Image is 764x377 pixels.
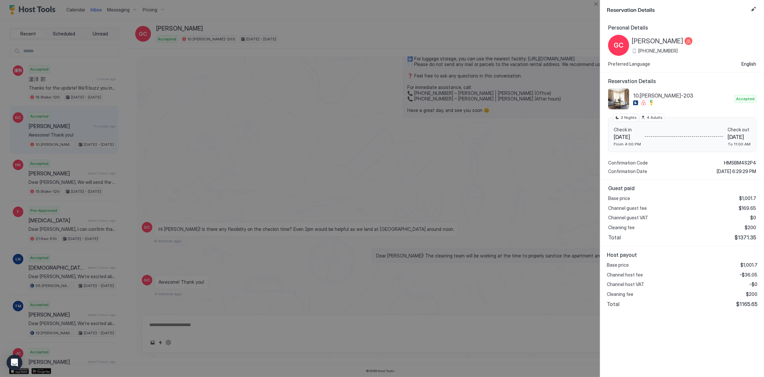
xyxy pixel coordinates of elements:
span: Accepted [736,96,754,102]
span: [PHONE_NUMBER] [638,48,678,54]
span: $169.65 [739,205,756,211]
span: [DATE] [728,134,751,140]
span: From 4:00 PM [614,142,641,146]
span: Base price [608,195,630,201]
span: GC [614,40,624,50]
span: 4 Adults [647,115,663,121]
span: Cleaning fee [608,225,635,231]
span: HMSBM4S2P4 [724,160,756,166]
span: -$0 [749,281,757,287]
span: 3 Nights [621,115,637,121]
span: Total [607,301,620,307]
span: Host payout [607,252,757,258]
span: 10.[PERSON_NAME]-203 [633,92,732,99]
span: Confirmation Code [608,160,648,166]
span: English [741,61,756,67]
div: listing image [608,88,629,109]
span: Base price [607,262,629,268]
span: Guest paid [608,185,756,191]
span: $200 [745,225,756,231]
span: Total [608,234,621,241]
span: $1165.65 [736,301,757,307]
span: Reservation Details [608,78,756,84]
span: Channel host fee [607,272,643,278]
span: [PERSON_NAME] [632,37,683,45]
span: $1,001.7 [739,195,756,201]
span: $0 [750,215,756,221]
span: Reservation Details [607,5,748,13]
span: $1,001.7 [740,262,757,268]
span: Channel guest fee [608,205,647,211]
span: $200 [746,291,757,297]
span: Check out [728,127,751,133]
span: To 11:00 AM [728,142,751,146]
span: [DATE] 6:29:29 PM [717,168,756,174]
button: Edit reservation [750,5,757,13]
span: Check in [614,127,641,133]
span: Channel guest VAT [608,215,648,221]
span: -$36.05 [739,272,757,278]
span: Personal Details [608,24,756,31]
span: Preferred Language [608,61,650,67]
span: [DATE] [614,134,641,140]
span: Channel host VAT [607,281,644,287]
span: Confirmation Date [608,168,647,174]
span: Cleaning fee [607,291,633,297]
div: Open Intercom Messenger [7,355,22,370]
span: $1371.35 [734,234,756,241]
